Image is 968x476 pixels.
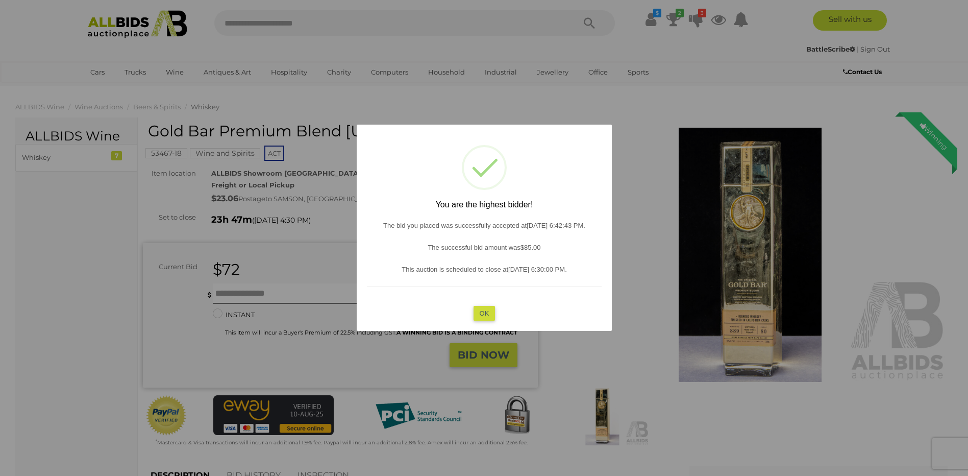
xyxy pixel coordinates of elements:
[367,242,602,253] p: The successful bid amount was
[367,200,602,209] h2: You are the highest bidder!
[520,244,540,251] span: $85.00
[367,220,602,231] p: The bid you placed was successfully accepted at .
[473,306,495,321] button: OK
[508,266,565,273] span: [DATE] 6:30:00 PM
[527,222,583,229] span: [DATE] 6:42:43 PM
[367,264,602,275] p: This auction is scheduled to close at .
